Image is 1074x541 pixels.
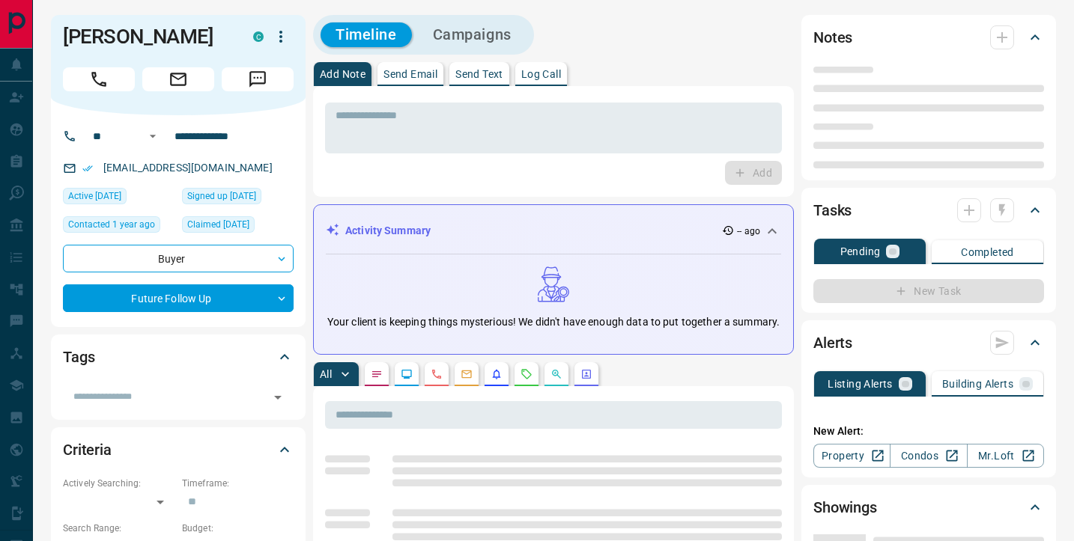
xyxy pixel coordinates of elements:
svg: Calls [431,368,443,380]
h2: Notes [813,25,852,49]
h2: Alerts [813,331,852,355]
div: Sun Mar 10 2024 [63,188,175,209]
p: Pending [840,246,881,257]
div: Future Follow Up [63,284,294,312]
p: Completed [961,247,1014,257]
svg: Listing Alerts [491,368,503,380]
a: Condos [890,444,967,468]
svg: Emails [461,368,473,380]
p: Timeframe: [182,477,294,490]
p: Actively Searching: [63,477,175,490]
p: Your client is keeping things mysterious! We didn't have enough data to put together a summary. [327,314,780,330]
button: Open [267,387,288,408]
a: Mr.Loft [967,444,1044,468]
div: condos.ca [253,31,264,42]
p: Listing Alerts [828,379,893,389]
h2: Criteria [63,438,112,462]
p: Activity Summary [345,223,431,239]
p: -- ago [737,224,760,238]
button: Campaigns [418,22,527,47]
div: Tasks [813,192,1044,228]
p: Search Range: [63,522,175,535]
div: Tags [63,339,294,375]
h2: Tasks [813,198,852,222]
span: Signed up [DATE] [187,189,256,204]
div: Sun Nov 19 2023 [182,188,294,209]
span: Call [63,67,135,91]
p: Building Alerts [942,379,1013,389]
div: Alerts [813,325,1044,361]
div: Criteria [63,432,294,468]
p: All [320,369,332,379]
button: Open [144,127,162,145]
div: Mon Nov 20 2023 [63,216,175,237]
p: Send Email [383,69,437,79]
a: [EMAIL_ADDRESS][DOMAIN_NAME] [103,162,273,174]
span: Active [DATE] [68,189,121,204]
div: Buyer [63,245,294,272]
span: Email [142,67,214,91]
span: Contacted 1 year ago [68,217,155,232]
div: Activity Summary-- ago [326,217,781,245]
div: Notes [813,19,1044,55]
svg: Lead Browsing Activity [401,368,413,380]
div: Showings [813,489,1044,525]
h2: Tags [63,345,94,369]
svg: Notes [371,368,383,380]
svg: Requests [521,368,533,380]
span: Claimed [DATE] [187,217,249,232]
h1: [PERSON_NAME] [63,25,231,49]
p: Send Text [455,69,503,79]
h2: Showings [813,495,877,519]
p: Budget: [182,522,294,535]
span: Message [222,67,294,91]
svg: Email Verified [82,163,93,174]
div: Mon Nov 20 2023 [182,216,294,237]
p: Log Call [521,69,561,79]
button: Timeline [321,22,412,47]
p: New Alert: [813,424,1044,439]
p: Add Note [320,69,365,79]
svg: Agent Actions [580,368,592,380]
a: Property [813,444,891,468]
svg: Opportunities [550,368,562,380]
